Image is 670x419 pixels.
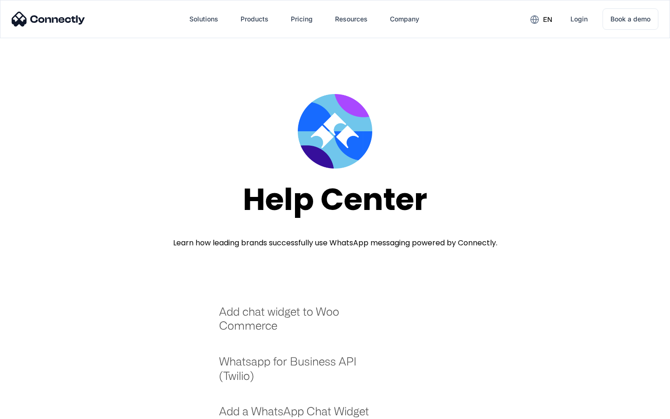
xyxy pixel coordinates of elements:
[543,13,552,26] div: en
[243,182,427,216] div: Help Center
[570,13,588,26] div: Login
[219,354,382,392] a: Whatsapp for Business API (Twilio)
[219,304,382,342] a: Add chat widget to Woo Commerce
[9,403,56,416] aside: Language selected: English
[283,8,320,30] a: Pricing
[291,13,313,26] div: Pricing
[335,13,368,26] div: Resources
[19,403,56,416] ul: Language list
[603,8,658,30] a: Book a demo
[563,8,595,30] a: Login
[12,12,85,27] img: Connectly Logo
[390,13,419,26] div: Company
[173,237,497,249] div: Learn how leading brands successfully use WhatsApp messaging powered by Connectly.
[189,13,218,26] div: Solutions
[241,13,268,26] div: Products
